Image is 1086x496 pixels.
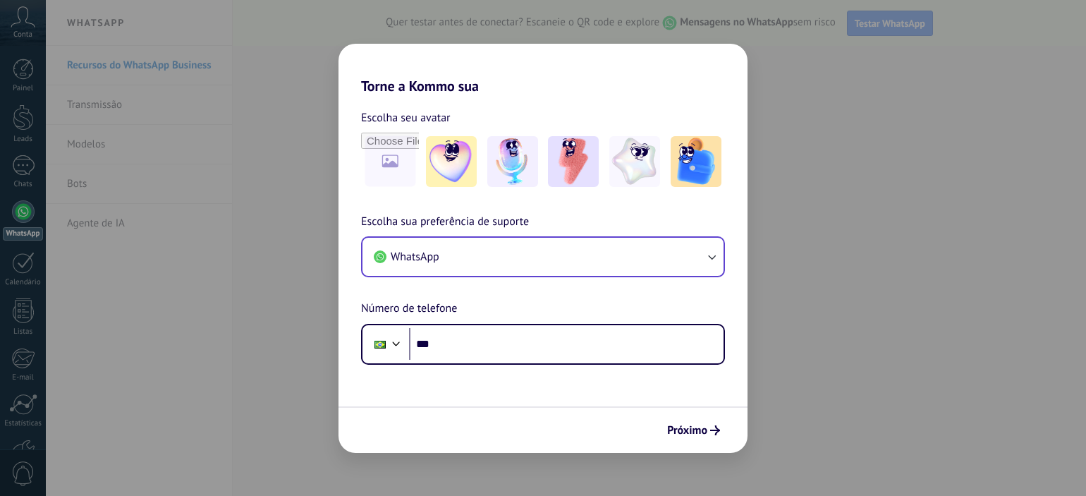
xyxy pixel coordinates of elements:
img: -2.jpeg [487,136,538,187]
span: Escolha sua preferência de suporte [361,213,529,231]
img: -4.jpeg [609,136,660,187]
span: Número de telefone [361,300,457,318]
span: Escolha seu avatar [361,109,451,127]
img: -1.jpeg [426,136,477,187]
div: Brazil: + 55 [367,329,393,359]
span: Próximo [667,425,707,435]
h2: Torne a Kommo sua [338,44,748,95]
img: -5.jpeg [671,136,721,187]
button: WhatsApp [362,238,724,276]
img: -3.jpeg [548,136,599,187]
span: WhatsApp [391,250,439,264]
button: Próximo [661,418,726,442]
